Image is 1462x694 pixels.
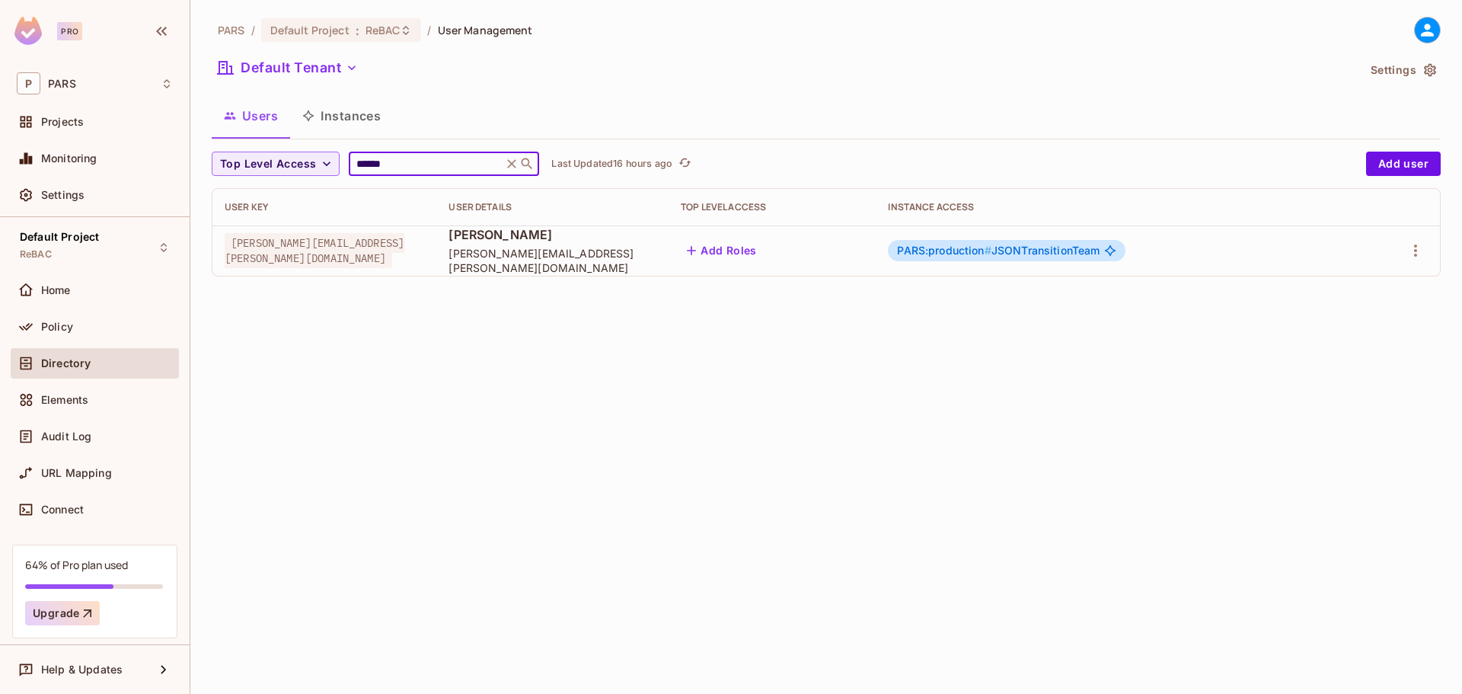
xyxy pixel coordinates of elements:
[675,155,694,173] button: refresh
[355,24,360,37] span: :
[365,23,401,37] span: ReBAC
[212,56,364,80] button: Default Tenant
[218,23,245,37] span: the active workspace
[448,201,656,213] div: User Details
[897,244,991,257] span: PARS:production
[212,97,290,135] button: Users
[672,155,694,173] span: Click to refresh data
[1366,152,1441,176] button: Add user
[290,97,393,135] button: Instances
[225,233,404,268] span: [PERSON_NAME][EMAIL_ADDRESS][PERSON_NAME][DOMAIN_NAME]
[14,17,42,45] img: SReyMgAAAABJRU5ErkJggg==
[41,664,123,676] span: Help & Updates
[41,284,71,296] span: Home
[551,158,672,170] p: Last Updated 16 hours ago
[20,248,52,261] span: ReBAC
[41,504,84,516] span: Connect
[1365,58,1441,82] button: Settings
[448,246,656,275] span: [PERSON_NAME][EMAIL_ADDRESS][PERSON_NAME][DOMAIN_NAME]
[897,245,1100,257] span: JSONTransitionTeam
[41,321,73,333] span: Policy
[41,116,84,128] span: Projects
[438,23,533,37] span: User Management
[41,394,88,406] span: Elements
[25,558,128,572] div: 64% of Pro plan used
[225,201,424,213] div: User Key
[251,23,255,37] li: /
[427,23,431,37] li: /
[212,152,340,176] button: Top Level Access
[681,238,763,263] button: Add Roles
[41,467,112,479] span: URL Mapping
[888,201,1339,213] div: Instance Access
[41,152,97,165] span: Monitoring
[57,22,82,40] div: Pro
[681,201,863,213] div: Top Level Access
[41,430,91,443] span: Audit Log
[17,72,40,94] span: P
[448,226,656,243] span: [PERSON_NAME]
[41,189,85,201] span: Settings
[220,155,316,174] span: Top Level Access
[25,601,100,625] button: Upgrade
[20,231,99,243] span: Default Project
[41,357,91,369] span: Directory
[270,23,350,37] span: Default Project
[678,156,691,171] span: refresh
[985,244,991,257] span: #
[48,78,76,90] span: Workspace: PARS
